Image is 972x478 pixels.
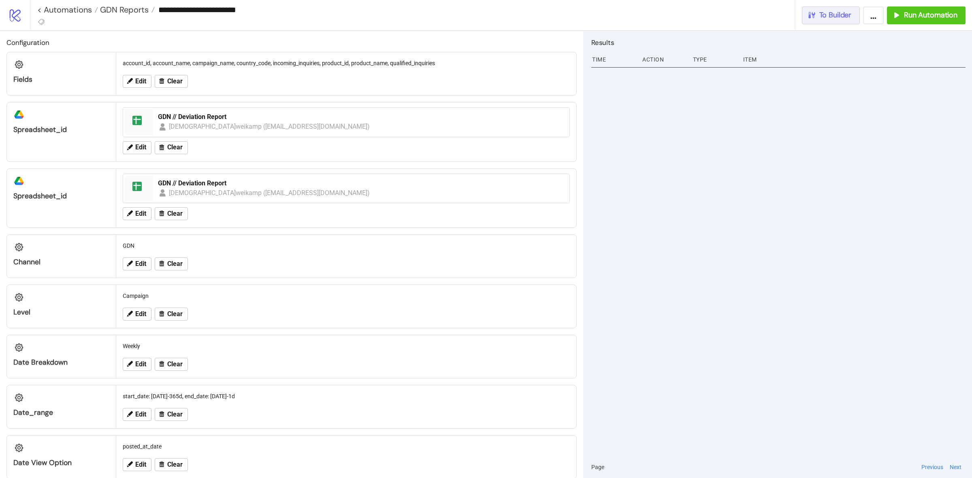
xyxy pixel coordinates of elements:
div: Type [692,52,737,67]
a: < Automations [37,6,98,14]
div: Date Breakdown [13,358,109,367]
h2: Results [591,37,966,48]
div: Weekly [119,338,573,354]
div: Item [742,52,966,67]
div: posted_at_date [119,439,573,454]
span: Clear [167,361,183,368]
span: GDN Reports [98,4,149,15]
div: GDN // Deviation Report [158,179,565,188]
button: Edit [123,257,151,270]
button: Edit [123,141,151,154]
button: Edit [123,358,151,371]
div: GDN [119,238,573,253]
div: Channel [13,257,109,267]
span: Edit [135,461,146,468]
button: To Builder [802,6,860,24]
div: Fields [13,75,109,84]
button: ... [863,6,884,24]
span: Clear [167,310,183,318]
div: [DEMOGRAPHIC_DATA]weikamp ([EMAIL_ADDRESS][DOMAIN_NAME]) [169,121,370,132]
div: GDN // Deviation Report [158,113,565,121]
button: Previous [919,463,946,472]
div: Date View Option [13,458,109,467]
button: Clear [155,408,188,421]
span: Edit [135,144,146,151]
div: Campaign [119,288,573,304]
button: Edit [123,207,151,220]
button: Clear [155,358,188,371]
div: Action [642,52,686,67]
span: Edit [135,361,146,368]
div: spreadsheet_id [13,191,109,201]
button: Clear [155,308,188,321]
span: Edit [135,210,146,217]
span: Clear [167,210,183,217]
div: [DEMOGRAPHIC_DATA]weikamp ([EMAIL_ADDRESS][DOMAIN_NAME]) [169,188,370,198]
span: Edit [135,411,146,418]
button: Edit [123,308,151,321]
button: Clear [155,207,188,220]
button: Run Automation [887,6,966,24]
button: Next [947,463,964,472]
button: Clear [155,75,188,88]
button: Edit [123,408,151,421]
button: Edit [123,458,151,471]
div: Level [13,308,109,317]
div: account_id, account_name, campaign_name, country_code, incoming_inquiries, product_id, product_na... [119,55,573,71]
button: Clear [155,141,188,154]
span: Edit [135,310,146,318]
span: Clear [167,144,183,151]
div: date_range [13,408,109,417]
span: Clear [167,78,183,85]
a: GDN Reports [98,6,155,14]
span: Clear [167,461,183,468]
div: start_date: [DATE]-365d, end_date: [DATE]-1d [119,389,573,404]
span: Clear [167,411,183,418]
button: Clear [155,458,188,471]
span: Edit [135,78,146,85]
span: Clear [167,260,183,268]
span: Page [591,463,604,472]
button: Clear [155,257,188,270]
span: Edit [135,260,146,268]
h2: Configuration [6,37,577,48]
div: spreadsheet_id [13,125,109,134]
span: Run Automation [904,11,957,20]
span: To Builder [819,11,852,20]
button: Edit [123,75,151,88]
div: Time [591,52,636,67]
